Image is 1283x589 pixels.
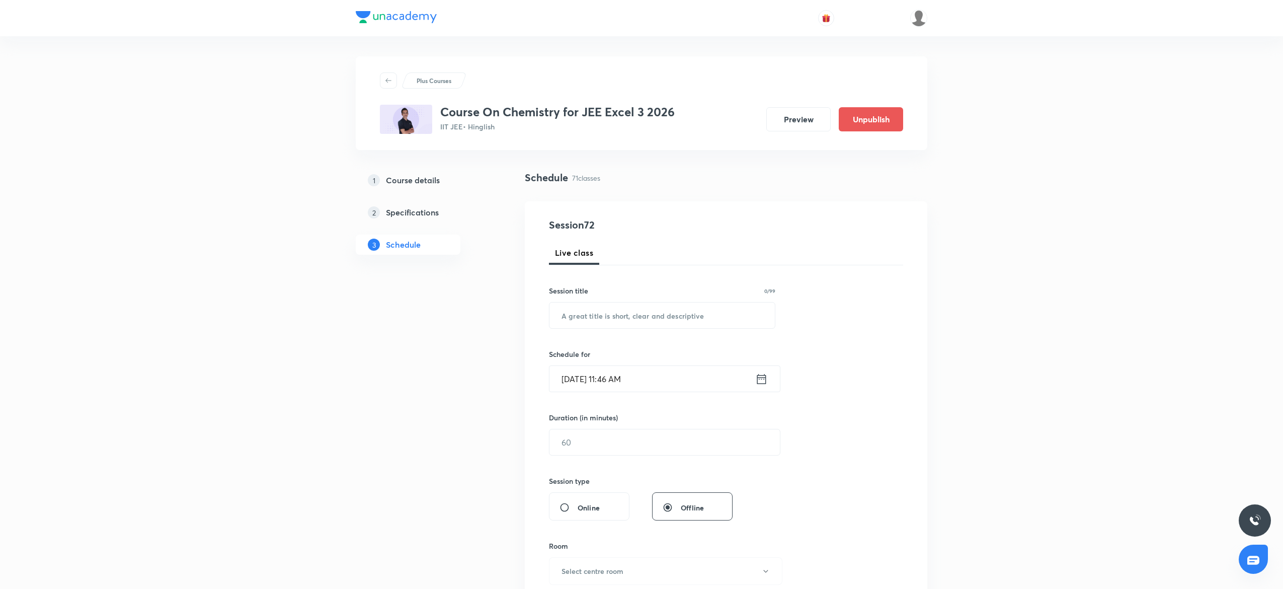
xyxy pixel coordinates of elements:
[356,202,493,223] a: 2Specifications
[910,10,927,27] img: Shivank
[681,502,704,513] span: Offline
[440,121,675,132] p: IIT JEE • Hinglish
[549,285,588,296] h6: Session title
[368,174,380,186] p: 1
[555,247,593,259] span: Live class
[380,105,432,134] img: 2B5A73A4-DC1C-4BCE-B01D-D98E9C13A453_plus.png
[368,206,380,218] p: 2
[822,14,831,23] img: avatar
[549,476,590,486] h6: Session type
[549,412,618,423] h6: Duration (in minutes)
[764,288,775,293] p: 0/99
[386,174,440,186] h5: Course details
[1249,514,1261,527] img: ttu
[386,206,439,218] h5: Specifications
[766,107,831,131] button: Preview
[572,173,600,183] p: 71 classes
[356,11,437,26] a: Company Logo
[578,502,600,513] span: Online
[839,107,903,131] button: Unpublish
[549,429,780,455] input: 60
[549,349,775,359] h6: Schedule for
[386,239,421,251] h5: Schedule
[549,217,733,233] h4: Session 72
[368,239,380,251] p: 3
[417,76,451,85] p: Plus Courses
[440,105,675,119] h3: Course On Chemistry for JEE Excel 3 2026
[356,170,493,190] a: 1Course details
[549,303,775,328] input: A great title is short, clear and descriptive
[818,10,834,26] button: avatar
[549,541,568,551] h6: Room
[562,566,623,576] h6: Select centre room
[356,11,437,23] img: Company Logo
[525,170,568,185] h4: Schedule
[549,557,782,585] button: Select centre room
